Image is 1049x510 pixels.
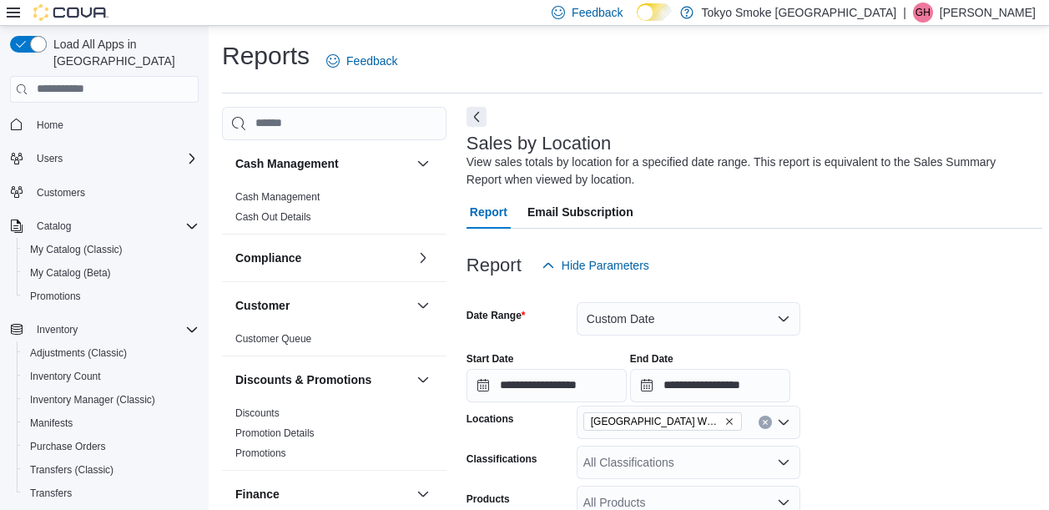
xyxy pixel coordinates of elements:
span: Adjustments (Classic) [23,343,199,363]
span: Inventory Count [30,370,101,383]
button: Compliance [235,250,410,266]
span: Cash Out Details [235,210,311,224]
a: My Catalog (Classic) [23,240,129,260]
button: Catalog [30,216,78,236]
a: Purchase Orders [23,437,113,457]
button: Inventory Manager (Classic) [17,388,205,412]
a: Manifests [23,413,79,433]
h3: Finance [235,486,280,502]
label: Locations [467,412,514,426]
p: [PERSON_NAME] [940,3,1036,23]
div: Cash Management [222,187,446,234]
span: Promotions [30,290,81,303]
h3: Customer [235,297,290,314]
button: Open list of options [777,496,790,509]
span: Users [37,152,63,165]
h3: Compliance [235,250,301,266]
label: Classifications [467,452,537,466]
div: Geoff Hudson [913,3,933,23]
button: My Catalog (Beta) [17,261,205,285]
span: Promotions [23,286,199,306]
button: Inventory Count [17,365,205,388]
button: Finance [235,486,410,502]
span: Discounts [235,406,280,420]
span: Email Subscription [527,195,633,229]
button: Remove London Wellington Corners from selection in this group [724,417,734,427]
a: Transfers (Classic) [23,460,120,480]
span: Home [37,119,63,132]
span: Purchase Orders [23,437,199,457]
span: Inventory [37,323,78,336]
input: Press the down key to open a popover containing a calendar. [467,369,627,402]
button: Open list of options [777,456,790,469]
input: Press the down key to open a popover containing a calendar. [630,369,790,402]
a: My Catalog (Beta) [23,263,118,283]
div: Discounts & Promotions [222,403,446,470]
button: Discounts & Promotions [235,371,410,388]
span: My Catalog (Classic) [30,243,123,256]
button: Clear input [759,416,772,429]
span: Transfers [30,487,72,500]
span: Promotions [235,447,286,460]
button: Hide Parameters [535,249,656,282]
span: [GEOGRAPHIC_DATA] Wellington Corners [591,413,721,430]
button: Promotions [17,285,205,308]
span: Customer Queue [235,332,311,346]
button: Open list of options [777,416,790,429]
p: Tokyo Smoke [GEOGRAPHIC_DATA] [702,3,897,23]
span: Cash Management [235,190,320,204]
button: Customer [413,295,433,316]
button: My Catalog (Classic) [17,238,205,261]
a: Feedback [320,44,404,78]
a: Inventory Manager (Classic) [23,390,162,410]
button: Transfers [17,482,205,505]
button: Cash Management [413,154,433,174]
span: Feedback [346,53,397,69]
button: Transfers (Classic) [17,458,205,482]
a: Adjustments (Classic) [23,343,134,363]
a: Customer Queue [235,333,311,345]
a: Discounts [235,407,280,419]
span: Feedback [572,4,623,21]
button: Customers [3,180,205,205]
span: Customers [37,186,85,199]
div: Customer [222,329,446,356]
span: Catalog [30,216,199,236]
span: Inventory [30,320,199,340]
p: | [903,3,906,23]
a: Transfers [23,483,78,503]
a: Promotions [235,447,286,459]
span: Promotion Details [235,427,315,440]
a: Home [30,115,70,135]
button: Next [467,107,487,127]
span: Inventory Count [23,366,199,386]
span: Report [470,195,507,229]
div: View sales totals by location for a specified date range. This report is equivalent to the Sales ... [467,154,1034,189]
span: Inventory Manager (Classic) [30,393,155,406]
span: Transfers (Classic) [23,460,199,480]
h3: Cash Management [235,155,339,172]
h3: Discounts & Promotions [235,371,371,388]
a: Customers [30,183,92,203]
img: Cova [33,4,108,21]
button: Custom Date [577,302,800,336]
span: Customers [30,182,199,203]
h3: Sales by Location [467,134,612,154]
h1: Reports [222,39,310,73]
span: Load All Apps in [GEOGRAPHIC_DATA] [47,36,199,69]
a: Cash Out Details [235,211,311,223]
label: Start Date [467,352,514,366]
span: My Catalog (Classic) [23,240,199,260]
span: Manifests [30,417,73,430]
button: Users [30,149,69,169]
button: Cash Management [235,155,410,172]
a: Inventory Count [23,366,108,386]
button: Home [3,113,205,137]
span: Manifests [23,413,199,433]
span: London Wellington Corners [583,412,742,431]
span: My Catalog (Beta) [23,263,199,283]
label: End Date [630,352,673,366]
a: Cash Management [235,191,320,203]
span: Inventory Manager (Classic) [23,390,199,410]
button: Manifests [17,412,205,435]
